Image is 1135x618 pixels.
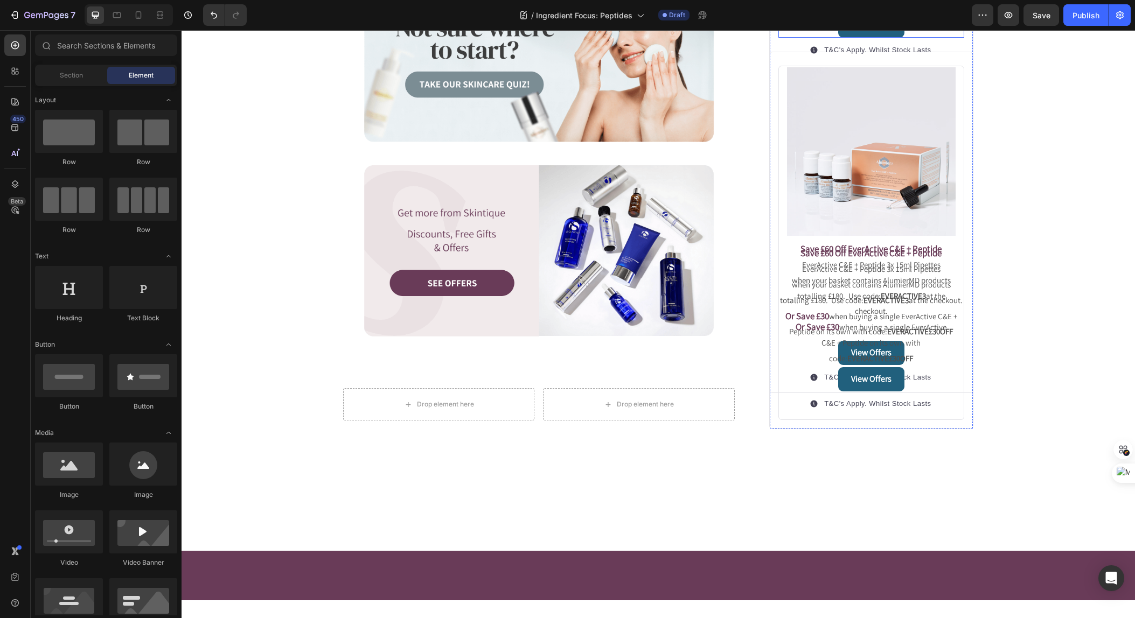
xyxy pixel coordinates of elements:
[643,15,749,25] p: T&C's Apply. Whilst Stock Lasts
[129,71,154,80] span: Element
[670,343,710,354] strong: View Offers
[35,490,103,500] div: Image
[160,92,177,109] span: Toggle open
[621,229,759,240] span: EverActive C&E + Peptide 3x 15ml Pipettes
[160,336,177,353] span: Toggle open
[35,157,103,167] div: Row
[1033,11,1050,20] span: Save
[1023,4,1059,26] button: Save
[71,9,75,22] p: 7
[615,51,765,201] img: gempages_575535726876164946-d544c04c-6e8f-40a9-b927-2951fb8e00ee.jpg
[1073,10,1099,21] div: Publish
[10,115,26,123] div: 450
[162,330,553,345] div: Rich Text Editor. Editing area: main
[35,34,177,56] input: Search Sections & Elements
[451,586,503,597] span: Add section
[536,10,632,21] span: Ingredient Focus: Peptides
[35,95,56,105] span: Layout
[203,4,247,26] div: Undo/Redo
[531,10,534,21] span: /
[614,291,658,303] strong: Or Save £30
[35,558,103,567] div: Video
[8,197,26,206] div: Beta
[162,135,553,318] img: gempages_575535726876164946-502e10a6-db46-4c72-a4aa-2df055697bcb.png
[35,251,48,261] span: Text
[35,340,55,349] span: Button
[160,424,177,441] span: Toggle open
[109,157,177,167] div: Row
[235,370,293,378] div: Drop element here
[669,10,685,20] span: Draft
[1098,565,1124,591] div: Open Intercom Messenger
[643,368,749,379] p: T&C's Apply. Whilst Stock Lasts
[640,292,765,333] span: when buying a single EverActive C&E + Peptide on its own with code:
[35,225,103,235] div: Row
[35,428,54,438] span: Media
[109,558,177,567] div: Video Banner
[4,4,80,26] button: 7
[109,313,177,323] div: Text Block
[160,248,177,265] span: Toggle open
[619,213,760,224] strong: Save £60 Off EverActive C&E + Peptide
[109,225,177,235] div: Row
[610,244,769,286] span: when your basket contains AlumierMD products totalling £180. Use code: at the checkout.
[109,490,177,500] div: Image
[657,337,723,361] a: View Offers
[435,370,492,378] div: Drop element here
[35,313,103,323] div: Heading
[182,30,1135,618] iframe: Design area
[60,71,83,80] span: Section
[35,402,103,411] div: Button
[699,260,744,270] strong: EVERACTIVE3
[109,402,177,411] div: Button
[666,322,732,333] strong: EVERACTIVE£30OFF
[1063,4,1109,26] button: Publish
